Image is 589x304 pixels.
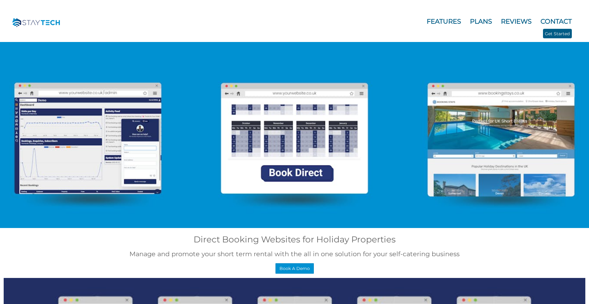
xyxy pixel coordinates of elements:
a: Book A Demo [275,263,314,274]
a: Contact [541,17,572,25]
a: Features [427,17,461,25]
a: Reviews [501,17,532,25]
a: Plans [470,17,492,25]
h2: Manage and promote your short term rental with the all in one solution for your self-catering bus... [4,250,585,258]
img: StayTech [9,8,65,38]
a: Get Started [543,29,572,38]
h1: Direct Booking Websites for Holiday Properties [4,234,585,245]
